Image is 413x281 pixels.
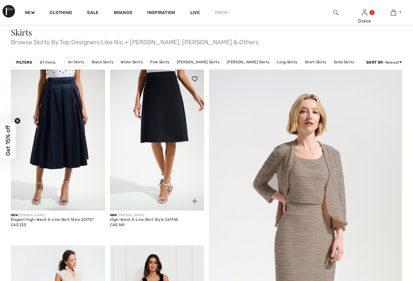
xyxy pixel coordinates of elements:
[110,70,204,211] img: High-Waist A-Line Skirt Style 261745. Black
[333,9,338,16] img: search the website
[174,58,223,66] a: [PERSON_NAME] Skirts
[147,58,172,66] a: Pink Skirts
[89,58,117,66] a: Black Skirts
[351,18,379,24] div: Grace
[366,60,383,65] strong: Sort By
[379,9,408,16] a: 1
[391,9,396,16] img: My Bag
[224,58,273,66] a: [PERSON_NAME] Skirts
[4,125,12,156] span: Get 15% off
[215,9,227,16] a: Prom
[110,223,125,227] span: CA$ 149
[40,60,56,65] span: 81 items
[192,76,197,81] img: heart_black_full.svg
[87,10,99,17] a: Sale
[50,10,72,17] a: Clothing
[110,213,117,217] span: New
[14,118,21,124] button: Close teaser
[331,58,357,66] a: Solid Skirts
[11,218,94,222] div: Elegant High-Waist A-Line Skirt Style 261757
[16,60,32,65] strong: Filters
[11,223,26,227] span: CA$ 225
[110,218,178,222] div: High-Waist A-Line Skirt Style 261745
[302,58,330,66] a: Short Skirts
[11,213,18,217] span: New
[118,58,146,66] a: White Skirts
[190,9,200,16] a: Live
[362,9,367,16] img: My Info
[11,27,32,38] span: Skirts
[25,10,35,17] a: New
[147,10,175,17] span: Inspiration
[362,9,367,15] a: Sign In
[366,60,402,65] div: : Newest
[11,36,402,45] span: Browse Skirts By Top Designers Like Nic + [PERSON_NAME], [PERSON_NAME] & Others
[110,213,178,218] div: [PERSON_NAME]
[2,5,15,17] img: 1ère Avenue
[399,10,401,15] span: 1
[274,58,300,66] a: Long Skirts
[65,58,88,66] a: All Skirts
[11,213,94,218] div: [PERSON_NAME]
[11,70,105,211] img: Elegant High-Waist A-Line Skirt Style 261757. Midnight Blue
[192,198,197,204] img: plus_v2.svg
[114,10,133,17] a: Brands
